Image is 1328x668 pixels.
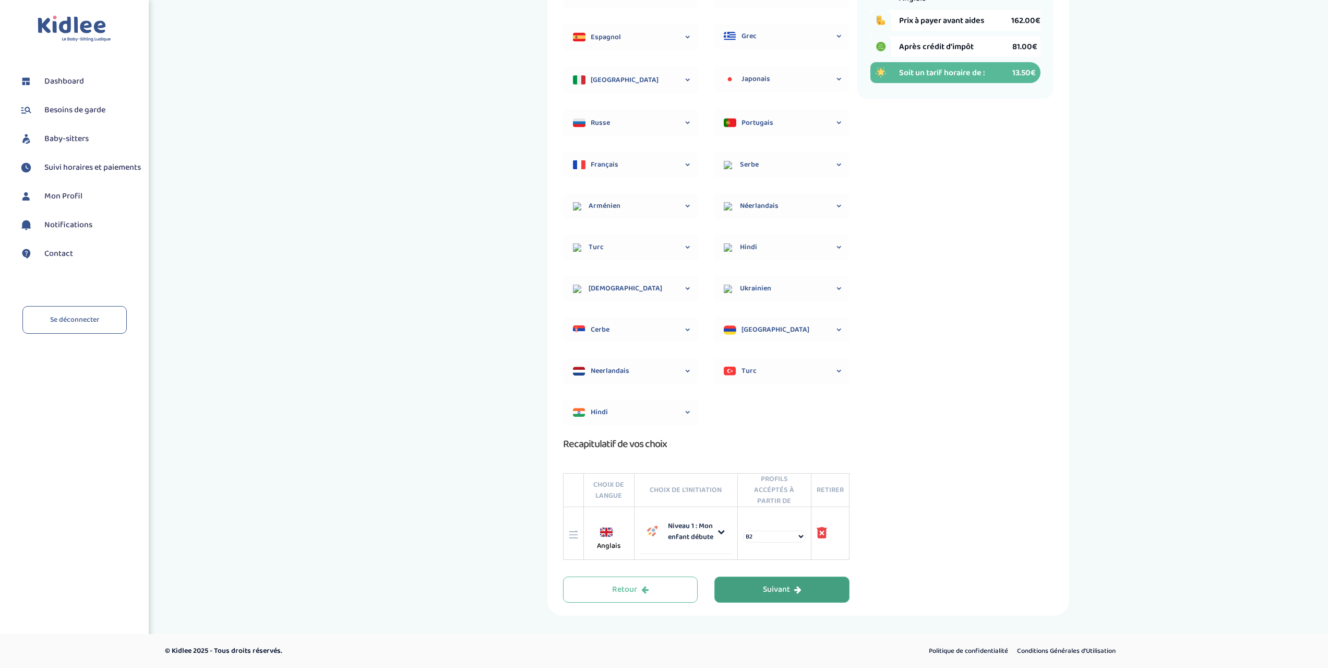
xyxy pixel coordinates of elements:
a: Conditions Générales d’Utilisation [1013,644,1119,658]
span: Dashboard [44,75,84,88]
a: Besoins de garde [18,102,141,118]
img: profil.svg [18,189,34,204]
span: 13.50€ [1012,66,1036,79]
span: 81.00€ [1012,40,1037,53]
span: Prix à payer avant aides [899,14,1011,27]
th: Choix de langue [583,474,634,507]
img: level1.png [647,526,657,536]
img: hindi.png [573,408,585,417]
th: profils accéptés à partir de [738,474,811,507]
img: logo.svg [38,16,111,42]
span: Baby-sitters [44,133,89,145]
span: Néerlandais [740,201,840,212]
span: Français [591,159,689,170]
img: null.png [724,161,735,169]
span: Suivi horaires et paiements [44,161,141,174]
img: null.png [573,285,584,293]
img: russe.png [573,116,585,129]
span: Soit un tarif horaire de : [899,66,1012,79]
img: null.png [724,243,735,252]
span: Serbe [740,159,840,170]
img: contact.svg [18,246,34,262]
img: fran%C3%A7ais.png [573,160,585,169]
span: Japonais [741,74,840,85]
span: [GEOGRAPHIC_DATA] [591,75,689,86]
span: Notifications [44,219,92,231]
a: Suivi horaires et paiements [18,160,141,175]
img: armenien.png [724,325,736,335]
button: Retour [563,577,698,603]
h3: Recapitulatif de vos choix [563,436,850,452]
img: espagnol.png [573,31,585,43]
span: [GEOGRAPHIC_DATA] [741,324,840,335]
img: credit_impot.PNG [870,36,891,57]
img: besoin.svg [18,102,34,118]
a: Dashboard [18,74,141,89]
img: notification.svg [18,217,34,233]
span: [DEMOGRAPHIC_DATA] [589,283,688,294]
img: null.png [573,243,584,252]
span: Arménien [589,201,688,212]
a: Notifications [18,217,141,233]
p: © Kidlee 2025 - Tous droits réservés. [165,646,709,657]
img: star.png [870,62,891,83]
span: Besoins de garde [44,104,105,116]
th: Choix de l'initiation [634,474,737,507]
span: Grec [741,31,840,42]
span: Hindi [591,407,689,418]
span: Anglais [597,541,620,552]
img: turc.png [724,367,736,376]
img: italien.png [573,74,585,86]
span: 162.00€ [1011,14,1040,27]
span: Espagnol [591,32,689,43]
span: Hindi [740,242,840,253]
img: japonais.png [724,75,736,84]
img: anglais.png [600,526,613,538]
img: dashboard.svg [18,74,34,89]
span: Contact [44,248,73,260]
span: Turc [741,366,840,377]
img: suivihoraire.svg [18,160,34,175]
span: Niveau 1 : Mon enfant débute [665,521,715,543]
a: Mon Profil [18,189,141,204]
button: Suivant [714,577,850,603]
span: Mon Profil [44,190,82,203]
img: cerbe.png [573,325,585,334]
img: neerlandais.png [573,367,585,376]
img: babysitters.svg [18,131,34,147]
img: null.png [573,202,584,210]
a: Contact [18,246,141,262]
span: Neerlandais [591,366,689,377]
span: Ukrainien [740,283,840,294]
span: Turc [589,242,688,253]
span: Russe [591,118,689,128]
img: coins.png [870,10,891,31]
img: grec.png [724,32,736,41]
a: Baby-sitters [18,131,141,147]
a: Se déconnecter [22,306,127,334]
img: null.png [724,202,735,210]
span: Cerbe [591,324,689,335]
img: null.png [724,285,735,293]
a: Politique de confidentialité [925,644,1012,658]
span: Portugais [741,118,840,128]
img: portugais.png [724,116,736,129]
div: Suivant [763,584,801,596]
div: Retour [612,584,649,596]
th: Retirer [811,474,849,507]
span: Après crédit d’impôt [899,40,1012,53]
